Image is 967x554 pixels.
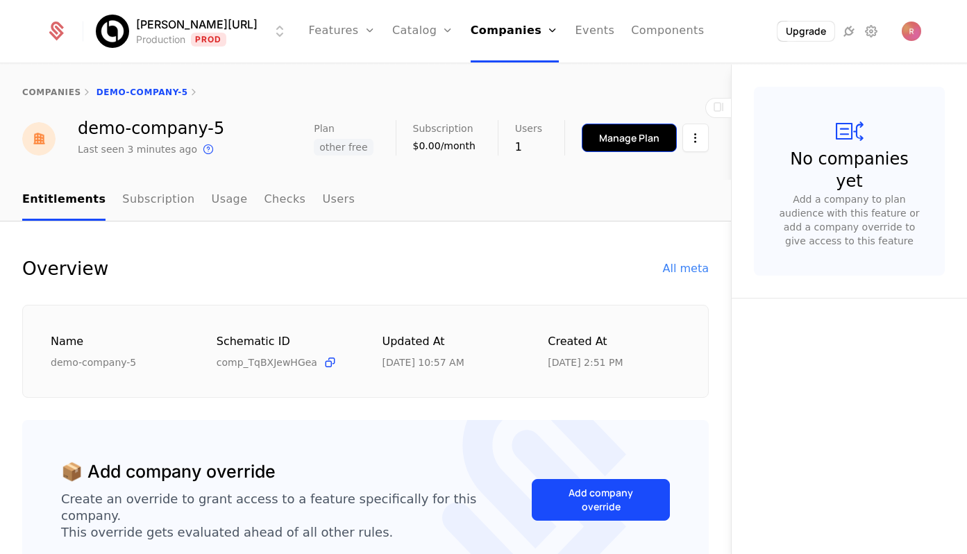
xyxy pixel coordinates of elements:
span: [PERSON_NAME][URL] [136,16,258,33]
button: Add company override [532,479,670,521]
img: Billy.ai [96,15,129,48]
div: Create an override to grant access to a feature specifically for this company. This override gets... [61,491,532,541]
div: Add a company to plan audience with this feature or add a company override to give access to this... [776,192,923,248]
a: Integrations [841,23,857,40]
span: other free [314,139,373,156]
div: Schematic ID [217,333,349,350]
div: Production [136,33,185,47]
a: Settings [863,23,880,40]
div: Last seen 3 minutes ago [78,142,197,156]
button: Open user button [902,22,921,41]
a: companies [22,87,81,97]
span: Prod [191,33,226,47]
div: Created at [548,333,680,351]
div: Add company override [549,486,653,514]
div: Overview [22,255,108,283]
span: comp_TqBXJewHGea [217,355,317,369]
div: Name [51,333,183,351]
a: Subscription [122,180,194,221]
div: Manage Plan [599,131,659,145]
a: Users [322,180,355,221]
span: Subscription [413,124,473,133]
div: demo-company-5 [51,355,183,369]
a: Entitlements [22,180,106,221]
a: Checks [264,180,305,221]
div: demo-company-5 [78,120,224,137]
nav: Main [22,180,709,221]
img: demo-company-5 [22,122,56,156]
button: Select action [682,124,709,152]
div: No companies yet [782,148,917,192]
button: Manage Plan [582,124,677,152]
span: Plan [314,124,335,133]
button: Upgrade [777,22,834,41]
div: 1 [515,139,542,156]
span: Users [515,124,542,133]
a: Usage [212,180,248,221]
div: Updated at [382,333,515,351]
div: $0.00/month [413,139,476,153]
button: Select environment [100,16,288,47]
ul: Choose Sub Page [22,180,355,221]
div: 8/25/25, 2:51 PM [548,355,623,369]
div: 8/26/25, 10:57 AM [382,355,464,369]
div: All meta [663,260,709,277]
div: 📦 Add company override [61,459,276,485]
img: Ryan [902,22,921,41]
